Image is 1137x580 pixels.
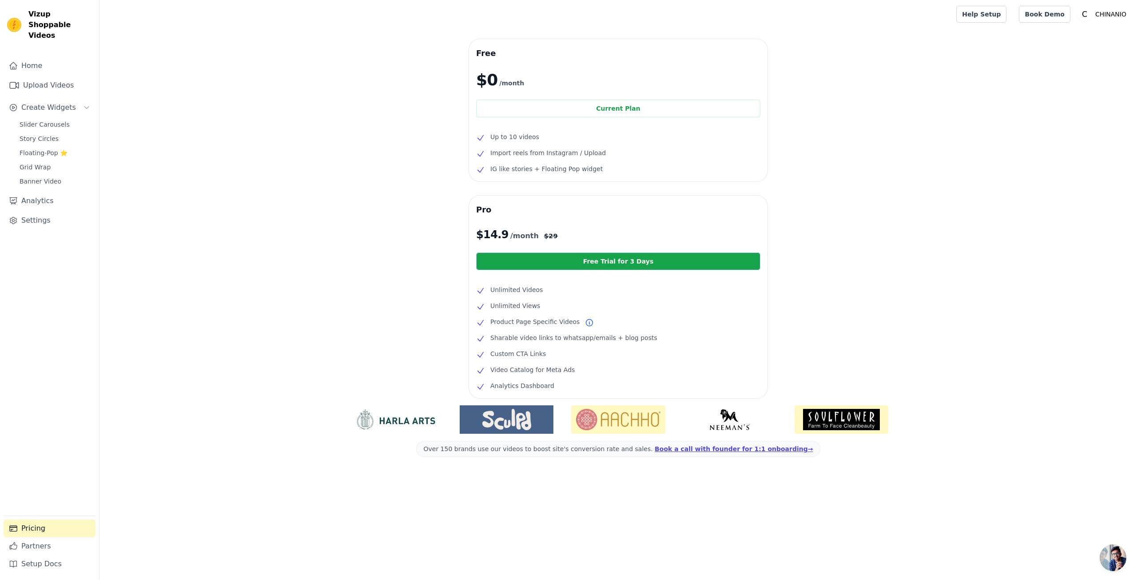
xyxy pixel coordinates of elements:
[20,163,51,172] span: Grid Wrap
[20,134,59,143] span: Story Circles
[4,192,95,210] a: Analytics
[1082,10,1087,19] text: C
[4,520,95,537] a: Pricing
[956,6,1006,23] a: Help Setup
[1019,6,1070,23] a: Book Demo
[4,212,95,229] a: Settings
[571,405,665,434] img: Aachho
[1092,6,1130,22] p: CHINANIO
[490,332,657,343] span: Sharable video links to whatsapp/emails + blog posts
[1077,6,1130,22] button: C CHINANIO
[544,232,558,240] span: $ 29
[14,175,95,188] a: Banner Video
[4,99,95,116] button: Create Widgets
[490,300,540,311] span: Unlimited Views
[490,380,554,391] span: Analytics Dashboard
[510,231,539,241] span: /month
[28,9,92,41] span: Vizup Shoppable Videos
[490,164,603,174] span: IG like stories + Floating Pop widget
[1100,544,1126,571] div: 开放式聊天
[7,18,21,32] img: Vizup
[476,252,760,270] a: Free Trial for 3 Days
[21,102,76,113] span: Create Widgets
[4,537,95,555] a: Partners
[476,228,509,242] span: $ 14.9
[490,284,543,295] span: Unlimited Videos
[490,132,539,142] span: Up to 10 videos
[499,78,524,88] span: /month
[4,57,95,75] a: Home
[490,316,580,327] span: Product Page Specific Videos
[4,555,95,573] a: Setup Docs
[490,148,606,158] span: Import reels from Instagram / Upload
[476,203,760,217] h3: Pro
[476,100,760,117] div: Current Plan
[460,409,553,430] img: Sculpd US
[20,148,68,157] span: Floating-Pop ⭐
[14,147,95,159] a: Floating-Pop ⭐
[655,445,813,452] a: Book a call with founder for 1:1 onboarding
[14,161,95,173] a: Grid Wrap
[4,76,95,94] a: Upload Videos
[795,405,888,434] img: Soulflower
[14,118,95,131] a: Slider Carousels
[476,364,760,375] li: Video Catalog for Meta Ads
[14,132,95,145] a: Story Circles
[20,120,70,129] span: Slider Carousels
[476,348,760,359] li: Custom CTA Links
[476,71,497,89] span: $0
[348,409,442,430] img: HarlaArts
[476,46,760,60] h3: Free
[20,177,61,186] span: Banner Video
[683,409,777,430] img: Neeman's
